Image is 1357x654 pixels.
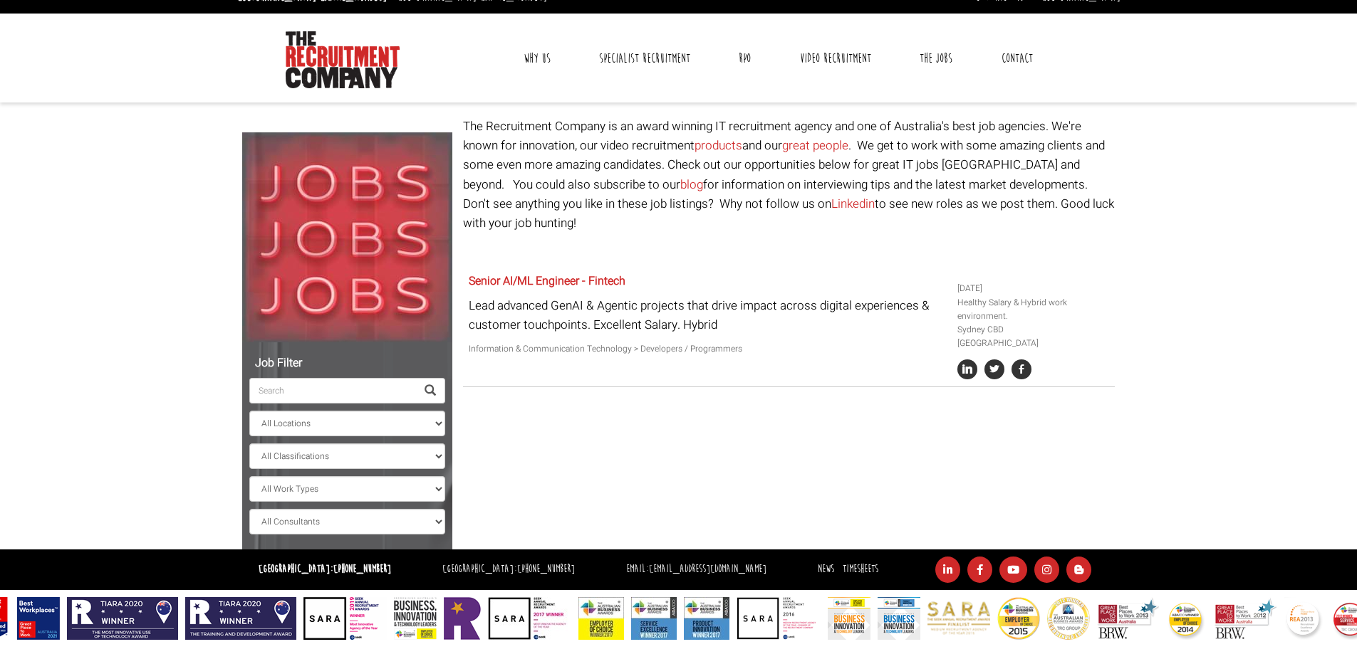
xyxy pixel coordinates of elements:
strong: [GEOGRAPHIC_DATA]: [259,562,391,576]
a: Timesheets [843,562,878,576]
h5: Job Filter [249,357,445,370]
input: Search [249,378,416,404]
a: Contact [991,41,1044,76]
a: Linkedin [831,195,875,213]
li: [GEOGRAPHIC_DATA]: [439,559,578,580]
a: Specialist Recruitment [588,41,701,76]
li: [DATE] [957,282,1110,295]
p: Information & Communication Technology > Developers / Programmers [469,342,947,356]
a: blog [680,176,703,194]
a: RPO [728,41,761,76]
a: great people [782,137,848,154]
a: Video Recruitment [789,41,882,76]
p: The Recruitment Company is an award winning IT recruitment agency and one of Australia's best job... [463,117,1115,233]
p: Lead advanced GenAI & Agentic projects that drive impact across digital experiences & customer to... [469,296,947,334]
li: Sydney CBD [GEOGRAPHIC_DATA] [957,323,1110,350]
li: Email: [623,559,770,580]
a: [EMAIL_ADDRESS][DOMAIN_NAME] [649,562,766,576]
a: products [695,137,742,154]
img: The Recruitment Company [286,31,400,88]
a: [PHONE_NUMBER] [333,562,391,576]
a: Why Us [513,41,561,76]
li: Healthy Salary & Hybrid work environment. [957,296,1110,323]
a: [PHONE_NUMBER] [517,562,575,576]
a: News [818,562,834,576]
img: Jobs, Jobs, Jobs [242,132,452,342]
a: The Jobs [909,41,963,76]
a: Senior AI/ML Engineer - Fintech [469,273,625,290]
